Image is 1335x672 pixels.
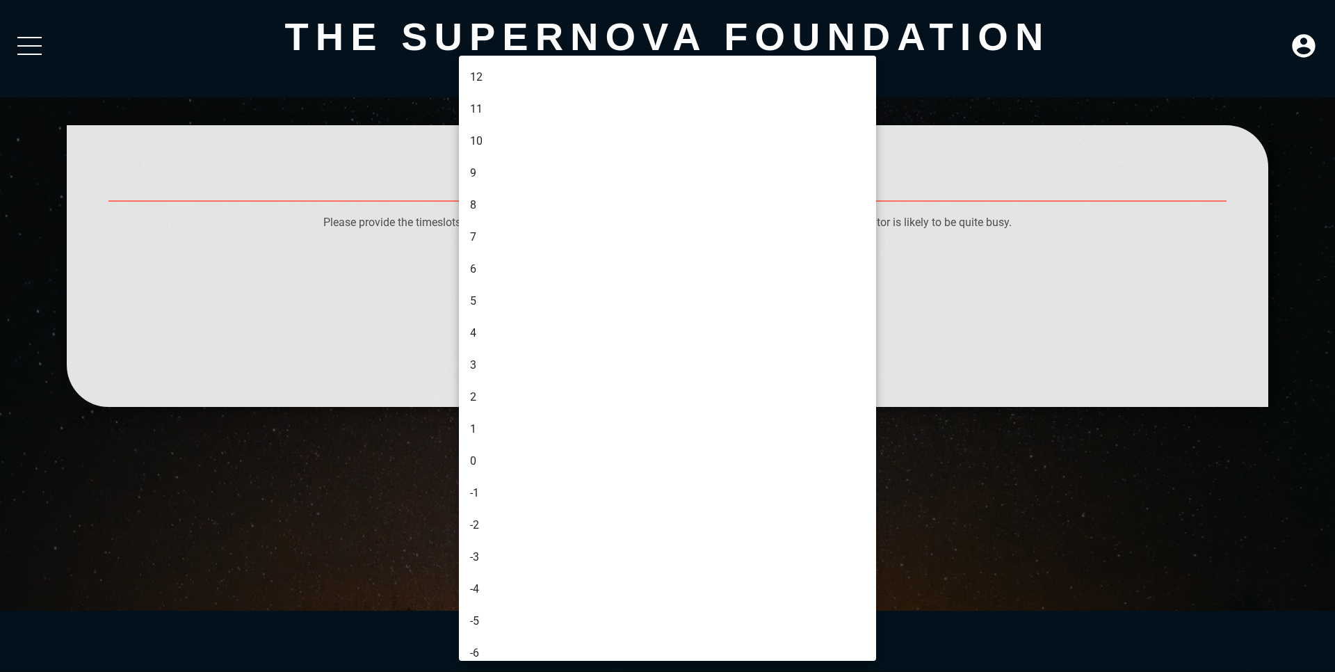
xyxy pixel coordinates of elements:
[459,157,880,189] li: 9
[459,93,880,125] li: 11
[459,605,880,637] li: -5
[459,317,880,349] li: 4
[459,509,880,541] li: -2
[459,413,880,445] li: 1
[459,381,880,413] li: 2
[459,541,880,573] li: -3
[459,573,880,605] li: -4
[459,285,880,317] li: 5
[459,637,880,669] li: -6
[459,189,880,221] li: 8
[459,445,880,477] li: 0
[459,253,880,285] li: 6
[459,61,880,93] li: 12
[459,349,880,381] li: 3
[459,221,880,253] li: 7
[459,477,880,509] li: -1
[459,125,880,157] li: 10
